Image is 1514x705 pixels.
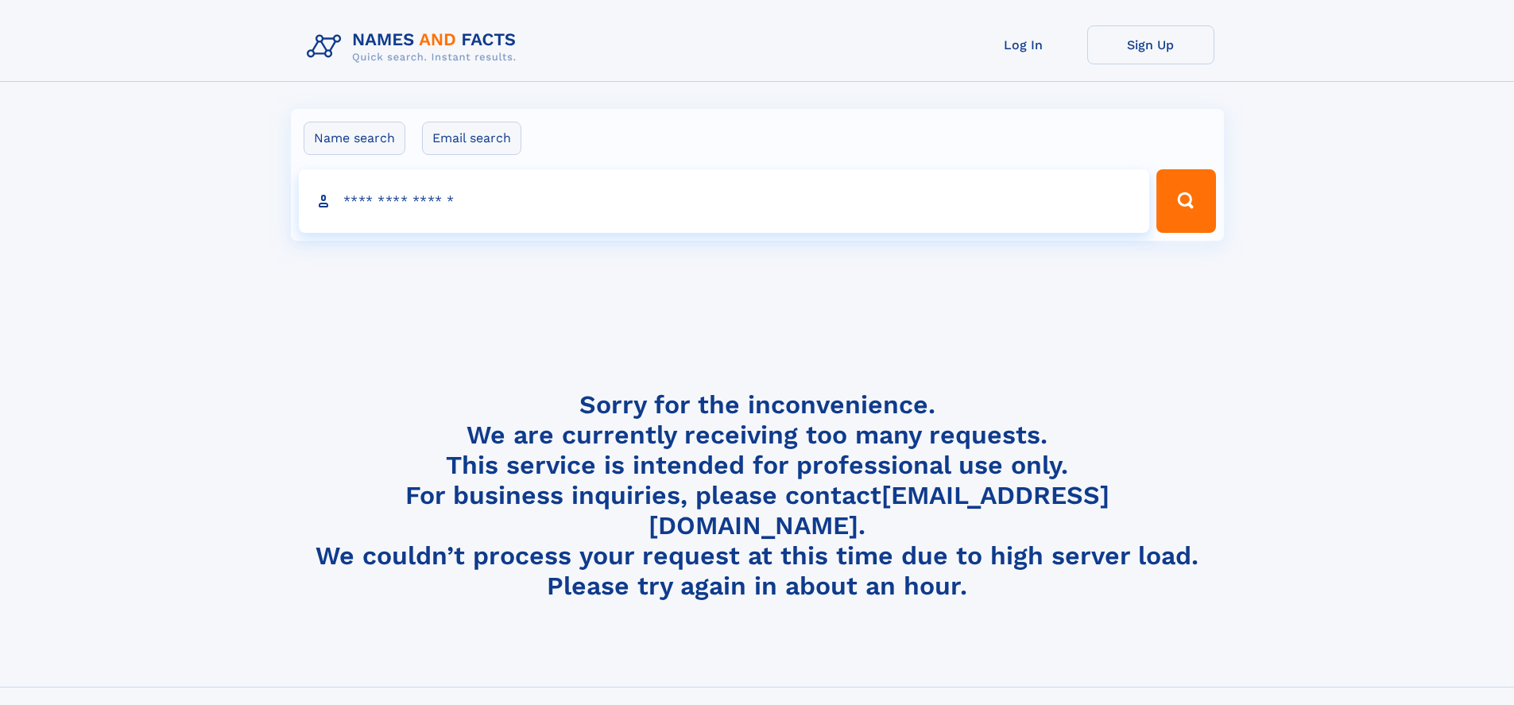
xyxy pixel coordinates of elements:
[300,389,1214,602] h4: Sorry for the inconvenience. We are currently receiving too many requests. This service is intend...
[304,122,405,155] label: Name search
[960,25,1087,64] a: Log In
[299,169,1150,233] input: search input
[300,25,529,68] img: Logo Names and Facts
[1087,25,1214,64] a: Sign Up
[1156,169,1215,233] button: Search Button
[649,480,1109,540] a: [EMAIL_ADDRESS][DOMAIN_NAME]
[422,122,521,155] label: Email search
